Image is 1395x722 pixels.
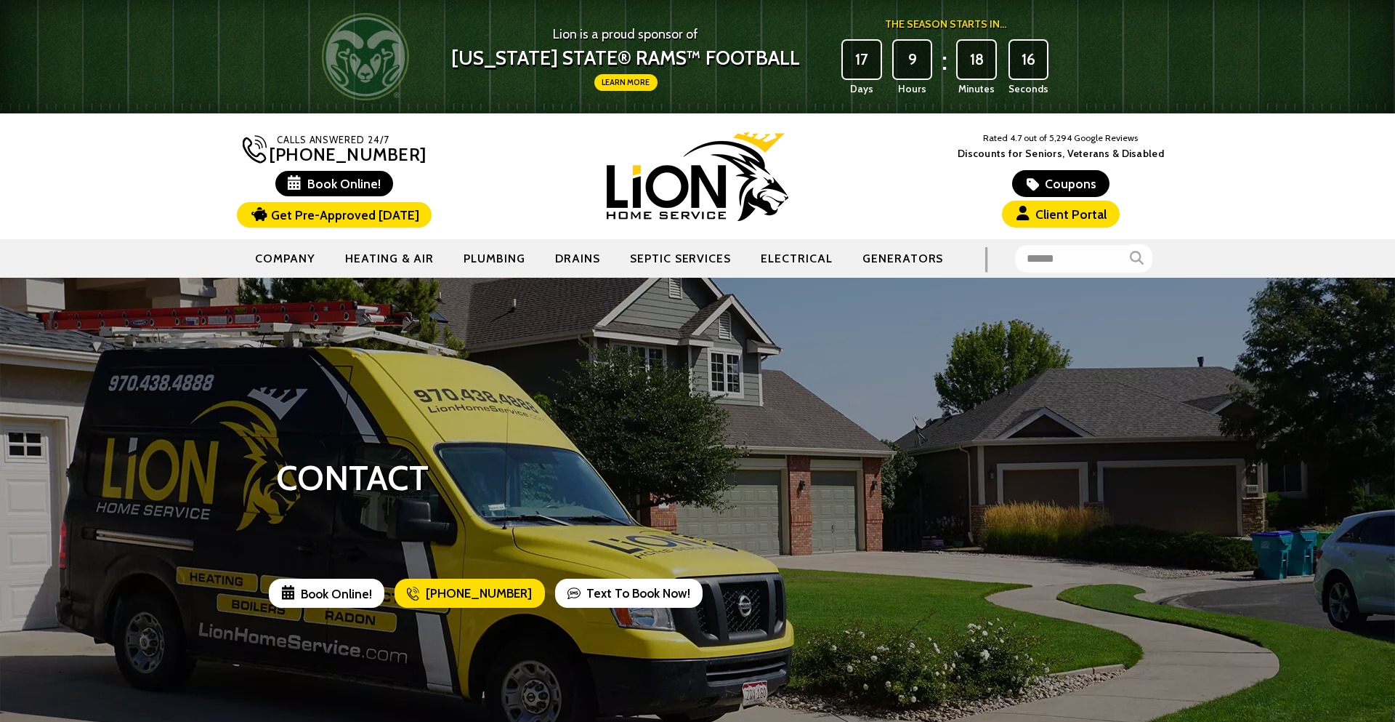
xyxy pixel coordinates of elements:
span: Discounts for Seniors, Veterans & Disabled [882,148,1240,159]
span: Days [850,81,873,96]
a: Drains [541,241,615,277]
img: CSU Rams logo [322,13,409,100]
a: [PHONE_NUMBER] [243,132,426,164]
a: Generators [848,241,958,277]
a: Company [240,241,331,277]
span: Seconds [1008,81,1048,96]
span: [US_STATE] State® Rams™ Football [451,46,800,71]
div: 18 [958,41,995,79]
div: : [937,41,951,97]
div: 16 [1010,41,1048,79]
a: Get Pre-Approved [DATE] [237,202,432,228]
a: Coupons [1012,170,1109,197]
img: Lion Home Service [607,132,788,221]
span: Book Online! [275,171,394,196]
a: Septic Services [615,241,746,277]
div: 17 [843,41,881,79]
a: Client Portal [1002,201,1120,228]
img: CSU Sponsor Badge [11,648,156,711]
a: Heating & Air [331,241,449,277]
div: | [958,239,1014,278]
a: Electrical [746,241,848,277]
h1: Contact [276,454,429,502]
a: Learn More [594,74,658,91]
span: Book Online! [269,579,384,608]
div: 9 [894,41,931,79]
span: Hours [898,81,926,96]
a: Text To Book Now! [555,579,703,608]
a: [PHONE_NUMBER] [395,579,544,608]
span: Minutes [958,81,995,96]
p: Rated 4.7 out of 5,294 Google Reviews [879,130,1242,146]
a: Plumbing [449,241,541,277]
span: Lion is a proud sponsor of [451,23,800,46]
div: The Season Starts in... [885,17,1006,33]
